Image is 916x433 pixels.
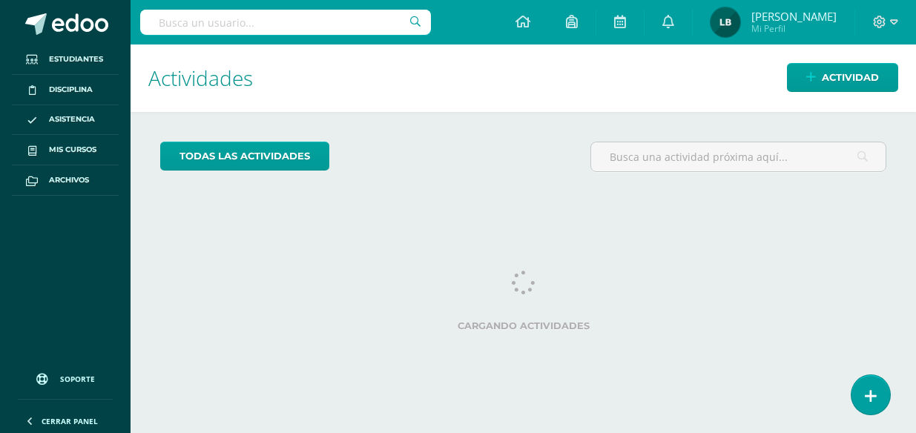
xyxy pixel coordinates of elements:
a: todas las Actividades [160,142,329,171]
span: Cerrar panel [42,416,98,426]
span: Asistencia [49,113,95,125]
a: Mis cursos [12,135,119,165]
span: [PERSON_NAME] [751,9,837,24]
a: Actividad [787,63,898,92]
img: 066aefb53e660acfbb28117153d86e1e.png [711,7,740,37]
span: Estudiantes [49,53,103,65]
span: Mis cursos [49,144,96,156]
span: Archivos [49,174,89,186]
span: Disciplina [49,84,93,96]
a: Asistencia [12,105,119,136]
a: Estudiantes [12,44,119,75]
label: Cargando actividades [160,320,886,331]
a: Soporte [18,359,113,395]
span: Mi Perfil [751,22,837,35]
span: Actividad [822,64,879,91]
input: Busca un usuario... [140,10,431,35]
a: Archivos [12,165,119,196]
input: Busca una actividad próxima aquí... [591,142,886,171]
h1: Actividades [148,44,898,112]
a: Disciplina [12,75,119,105]
span: Soporte [60,374,95,384]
